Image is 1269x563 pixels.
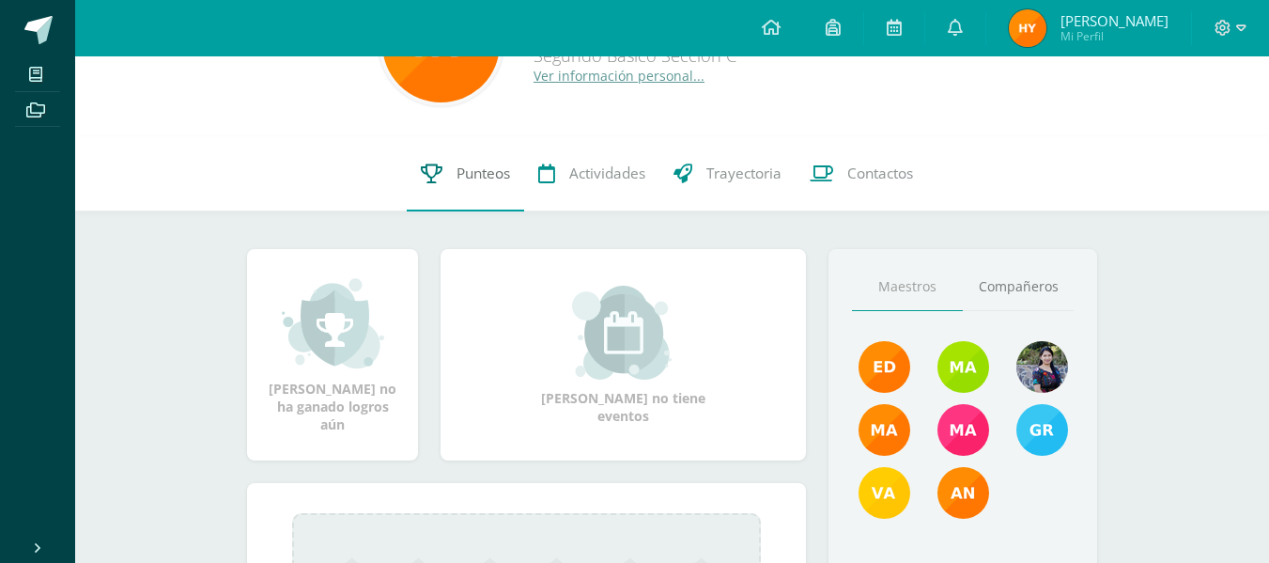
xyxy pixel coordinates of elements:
img: f40e456500941b1b33f0807dd74ea5cf.png [859,341,910,393]
div: [PERSON_NAME] no ha ganado logros aún [266,276,399,433]
a: Contactos [796,136,927,211]
span: Trayectoria [706,164,782,183]
span: Mi Perfil [1060,28,1168,44]
a: Ver información personal... [534,67,704,85]
img: 22c2db1d82643ebbb612248ac4ca281d.png [937,341,989,393]
img: cd5e356245587434922763be3243eb79.png [859,467,910,519]
a: Maestros [852,263,963,311]
a: Trayectoria [659,136,796,211]
img: event_small.png [572,286,674,380]
img: achievement_small.png [282,276,384,370]
img: 9b17679b4520195df407efdfd7b84603.png [1016,341,1068,393]
img: a348d660b2b29c2c864a8732de45c20a.png [937,467,989,519]
a: Actividades [524,136,659,211]
a: Punteos [407,136,524,211]
span: Punteos [457,164,510,183]
a: Compañeros [963,263,1074,311]
img: b7ce7144501556953be3fc0a459761b8.png [1016,404,1068,456]
span: Actividades [569,164,645,183]
img: 7766054b1332a6085c7723d22614d631.png [937,404,989,456]
img: 560278503d4ca08c21e9c7cd40ba0529.png [859,404,910,456]
span: [PERSON_NAME] [1060,11,1168,30]
img: b7479d797a61124a56716a0934ae5a13.png [1009,9,1046,47]
span: Contactos [847,164,913,183]
div: [PERSON_NAME] no tiene eventos [530,286,718,425]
